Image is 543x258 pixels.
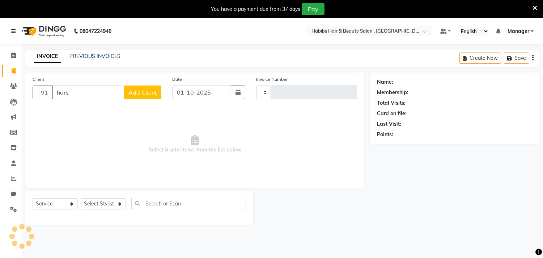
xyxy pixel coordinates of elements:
[377,99,406,107] div: Total Visits:
[377,78,393,86] div: Name:
[80,21,111,41] b: 08047224946
[34,50,61,63] a: INVOICE
[377,110,407,117] div: Card on file:
[69,53,120,59] a: PREVIOUS INVOICES
[52,86,124,99] input: Search by Name/Mobile/Email/Code
[504,53,529,64] button: Save
[124,86,161,99] button: Add Client
[377,120,401,128] div: Last Visit:
[508,28,529,35] span: Manager
[33,86,53,99] button: +91
[172,76,182,83] label: Date
[377,89,408,96] div: Membership:
[302,3,324,15] button: Pay
[33,108,357,180] span: Select & add items from the list below
[128,89,157,96] span: Add Client
[131,198,246,209] input: Search or Scan
[256,76,288,83] label: Invoice Number
[211,5,300,13] div: You have a payment due from 37 days
[18,21,68,41] img: logo
[377,131,393,138] div: Points:
[33,76,44,83] label: Client
[459,53,501,64] button: Create New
